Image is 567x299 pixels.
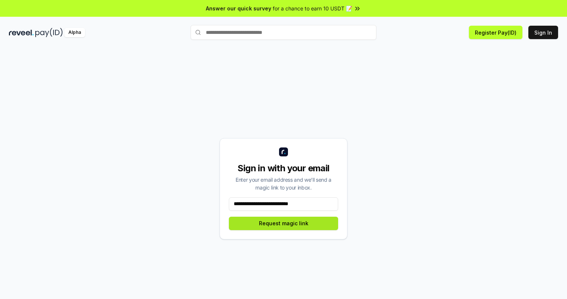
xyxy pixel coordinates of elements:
span: for a chance to earn 10 USDT 📝 [273,4,352,12]
div: Alpha [64,28,85,37]
img: pay_id [35,28,63,37]
span: Answer our quick survey [206,4,271,12]
img: logo_small [279,147,288,156]
div: Sign in with your email [229,162,338,174]
button: Register Pay(ID) [469,26,522,39]
button: Request magic link [229,217,338,230]
img: reveel_dark [9,28,34,37]
button: Sign In [528,26,558,39]
div: Enter your email address and we’ll send a magic link to your inbox. [229,176,338,191]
